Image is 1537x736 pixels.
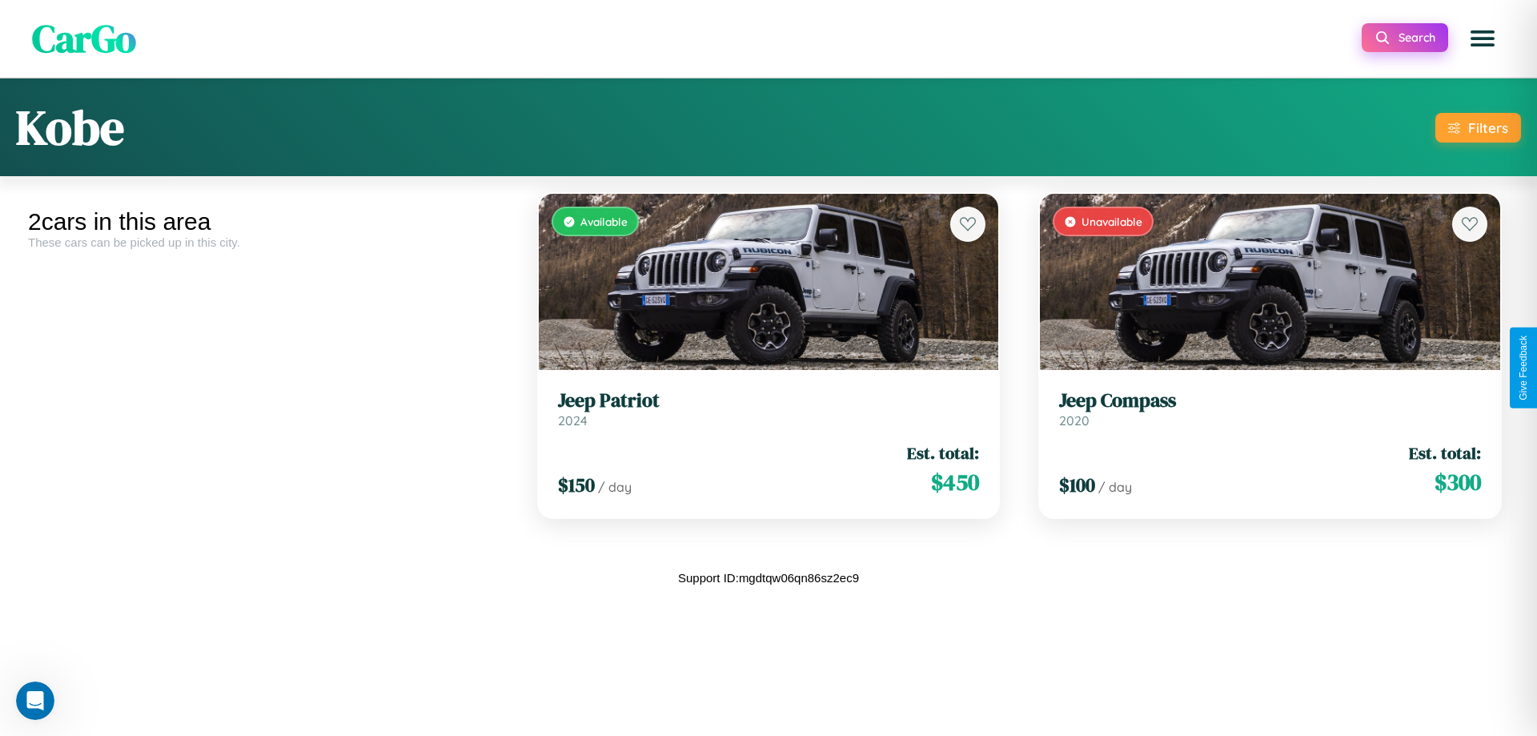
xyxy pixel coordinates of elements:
p: Support ID: mgdtqw06qn86sz2ec9 [678,567,859,589]
h1: Kobe [16,95,124,160]
h3: Jeep Compass [1059,389,1481,412]
span: Unavailable [1082,215,1142,228]
button: Search [1362,23,1448,52]
span: Est. total: [1409,441,1481,465]
span: Available [580,215,628,228]
span: CarGo [32,12,136,65]
h3: Jeep Patriot [558,389,980,412]
span: / day [1098,479,1132,495]
a: Jeep Compass2020 [1059,389,1481,428]
span: $ 150 [558,472,595,498]
span: / day [598,479,632,495]
button: Filters [1435,113,1521,143]
div: Filters [1468,119,1508,136]
span: 2024 [558,412,588,428]
span: $ 450 [931,466,979,498]
a: Jeep Patriot2024 [558,389,980,428]
div: These cars can be picked up in this city. [28,235,506,249]
span: Est. total: [907,441,979,465]
div: 2 cars in this area [28,208,506,235]
div: Give Feedback [1518,336,1529,400]
span: $ 300 [1435,466,1481,498]
iframe: Intercom live chat [16,682,54,720]
span: Search [1399,30,1435,45]
span: $ 100 [1059,472,1095,498]
button: Open menu [1460,16,1505,61]
span: 2020 [1059,412,1090,428]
